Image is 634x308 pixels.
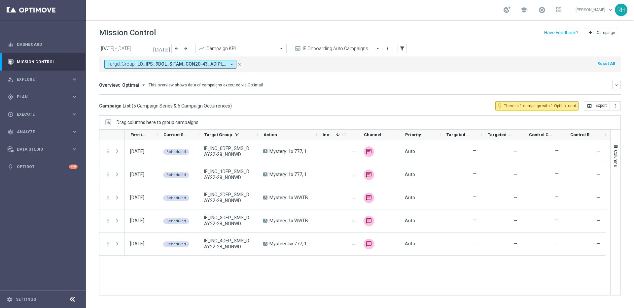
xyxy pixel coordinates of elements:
[555,171,559,177] label: —
[8,111,71,117] div: Execute
[7,164,78,169] button: lightbulb Optibot +10
[7,59,78,65] div: Mission Control
[99,209,124,232] div: Press SPACE to select this row.
[204,238,252,250] span: IE_INC_4DEP_SMS_DAY22-28_NONWD
[514,218,517,223] span: —
[520,6,528,14] span: school
[99,28,156,38] h1: Mission Control
[163,241,189,247] colored-tag: Scheduled
[7,94,78,100] button: gps_fixed Plan keyboard_arrow_right
[229,61,235,67] i: arrow_drop_down
[7,42,78,47] div: equalizer Dashboard
[7,77,78,82] button: person_search Explore keyboard_arrow_right
[514,172,517,177] span: —
[8,53,78,71] div: Mission Control
[269,241,311,247] span: Mystery: 5x 777, 1x 100k, 10x Piggy, 20x Shamrock, 1x WWTBM, 10x Horseshoe for €10 - 4DEP
[132,103,133,109] span: (
[473,240,476,246] label: —
[7,147,78,152] div: Data Studio keyboard_arrow_right
[104,60,236,69] button: Target Group: LO_IPS_9DOL_SITAM_CON20-43_ADIPI, EL_SED_6DOE_TEMPO_INC90-95_UTLAB, ET_DOL_8MAG_ALI...
[269,171,311,177] span: Mystery: 1x 777, 1x 100K, 5x Piggy, 10x Horseshoe, 10x Shamrock for €3.99 - 0DEP
[71,111,78,117] i: keyboard_arrow_right
[364,132,381,137] span: Channel
[117,120,198,125] span: Drag columns here to group campaigns
[105,241,111,247] i: more_vert
[473,194,476,200] label: —
[152,44,172,54] button: [DATE]
[105,148,111,154] button: more_vert
[495,101,579,110] button: lightbulb_outline There is 1 campaign with 1 Optibot card
[183,46,188,51] i: arrow_forward
[130,195,144,200] div: 03 Oct 2025, Friday
[8,129,14,135] i: track_changes
[8,94,14,100] i: gps_fixed
[364,169,374,180] img: Mobivate
[405,172,415,177] span: Auto
[124,186,606,209] div: Press SPACE to select this row.
[163,171,189,178] colored-tag: Scheduled
[263,219,267,223] span: A
[263,149,267,153] span: A
[16,297,36,301] a: Settings
[105,171,111,177] i: more_vert
[122,82,141,88] span: Optimail
[269,218,311,224] span: Mystery: 1x WWTBM, 5x 777, 10x Elephant, 10x Piggy, 10x Horseshoe for €7.50 - 3DEP
[195,44,287,53] ng-select: Campaign KPI
[364,146,374,157] div: Mobivate
[17,95,71,99] span: Plan
[166,173,186,177] span: Scheduled
[351,172,355,178] span: —
[130,148,144,154] div: 03 Oct 2025, Friday
[153,46,171,51] i: [DATE]
[607,6,614,14] span: keyboard_arrow_down
[7,296,13,302] i: settings
[544,30,578,35] input: Have Feedback?
[149,82,263,88] div: This overview shows data of campaigns executed via Optimail
[351,196,355,201] span: —
[585,28,618,37] button: add Campaign
[570,132,594,137] span: Control Response Rate
[163,218,189,224] colored-tag: Scheduled
[174,46,179,51] i: arrow_back
[130,241,144,247] div: 03 Oct 2025, Friday
[124,140,606,163] div: Press SPACE to select this row.
[323,132,333,137] span: Increase
[181,44,190,53] button: arrow_forward
[17,147,71,151] span: Data Studio
[17,77,71,81] span: Explore
[385,46,390,51] i: more_vert
[351,219,355,224] span: —
[596,241,600,246] span: —
[263,172,267,176] span: A
[8,129,71,135] div: Analyze
[264,132,277,137] span: Action
[529,132,553,137] span: Control Customers
[71,146,78,152] i: keyboard_arrow_right
[99,44,172,53] input: Select date range
[198,45,205,52] i: trending_up
[384,45,391,52] button: more_vert
[364,239,374,249] img: Mobivate
[473,171,476,177] label: —
[17,158,69,175] a: Optibot
[351,149,355,155] span: —
[124,209,606,232] div: Press SPACE to select this row.
[204,215,252,227] span: IE_INC_3DEP_SMS_DAY22-28_NONWD
[597,30,615,35] span: Campaign
[124,163,606,186] div: Press SPACE to select this row.
[236,61,242,68] button: close
[105,218,111,224] i: more_vert
[230,103,232,109] span: )
[166,242,186,246] span: Scheduled
[596,218,600,223] span: —
[269,195,311,200] span: Mystery: 1x WWTBM, 5x 777, 10x Elephant, 5x Piggy, 10x Horseshoe for €6 - 2DEP
[405,149,415,154] span: Auto
[17,53,78,71] a: Mission Control
[237,62,242,67] i: close
[130,171,144,177] div: 03 Oct 2025, Friday
[295,45,301,52] i: preview
[514,195,517,200] span: —
[163,148,189,155] colored-tag: Scheduled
